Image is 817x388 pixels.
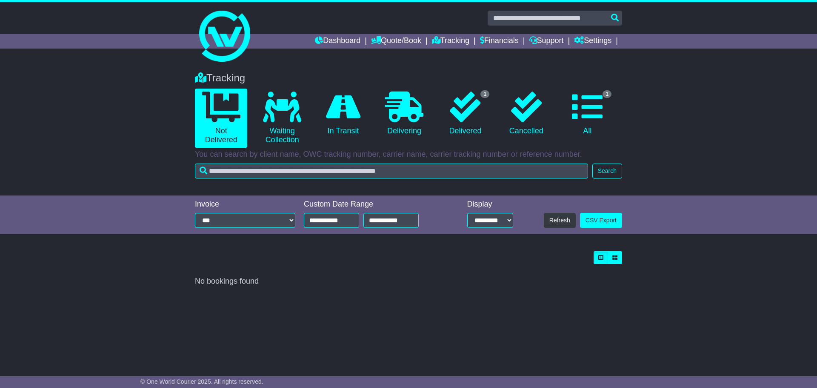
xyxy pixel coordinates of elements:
button: Refresh [544,213,576,228]
div: No bookings found [195,277,622,286]
a: Settings [574,34,611,49]
a: Delivering [378,89,430,139]
div: Tracking [191,72,626,84]
div: Invoice [195,200,295,209]
div: Display [467,200,513,209]
a: Tracking [432,34,469,49]
span: © One World Courier 2025. All rights reserved. [140,378,263,385]
a: CSV Export [580,213,622,228]
a: Quote/Book [371,34,421,49]
a: 1 All [561,89,614,139]
a: Support [529,34,564,49]
button: Search [592,164,622,178]
a: Waiting Collection [256,89,308,148]
span: 1 [603,90,611,98]
a: Dashboard [315,34,360,49]
a: Cancelled [500,89,552,139]
span: 1 [480,90,489,98]
a: 1 Delivered [439,89,491,139]
a: In Transit [317,89,369,139]
div: Custom Date Range [304,200,440,209]
p: You can search by client name, OWC tracking number, carrier name, carrier tracking number or refe... [195,150,622,159]
a: Financials [480,34,519,49]
a: Not Delivered [195,89,247,148]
